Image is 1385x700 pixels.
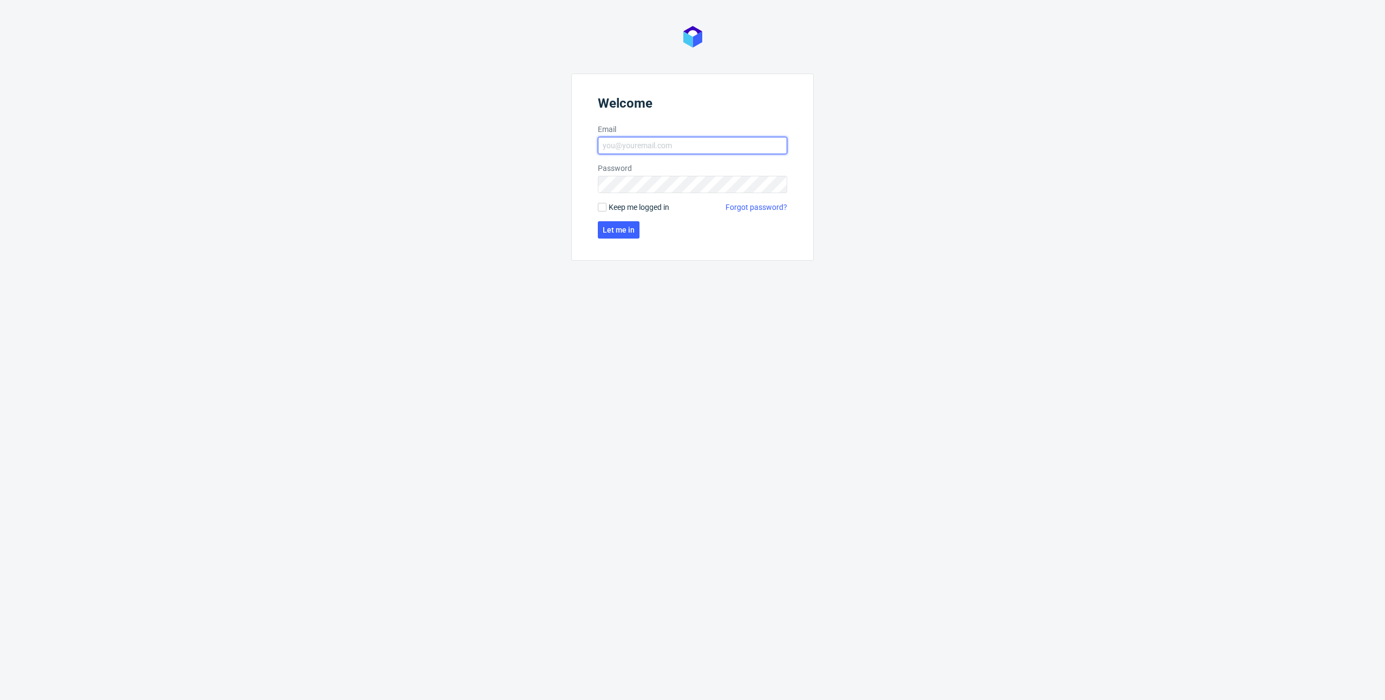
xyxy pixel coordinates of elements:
button: Let me in [598,221,639,239]
span: Let me in [603,226,635,234]
label: Email [598,124,787,135]
a: Forgot password? [726,202,787,213]
header: Welcome [598,96,787,115]
span: Keep me logged in [609,202,669,213]
label: Password [598,163,787,174]
input: you@youremail.com [598,137,787,154]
